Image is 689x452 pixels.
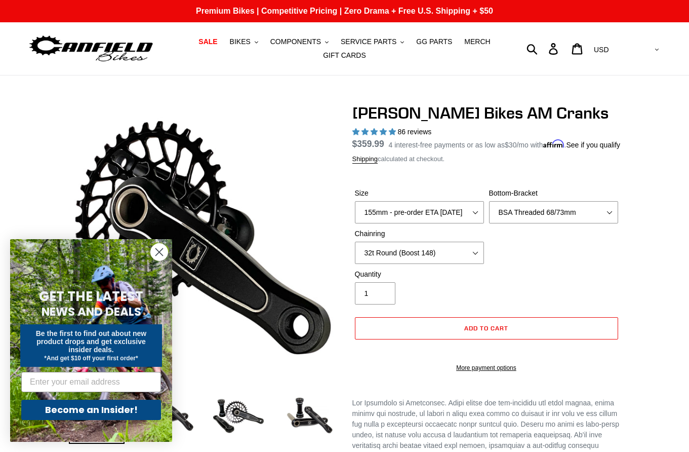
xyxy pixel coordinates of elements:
img: Load image into Gallery viewer, Canfield Bikes AM Cranks [211,388,266,444]
img: Load image into Gallery viewer, CANFIELD-AM_DH-CRANKS [281,388,337,444]
button: Become an Insider! [21,400,161,420]
button: COMPONENTS [265,35,334,49]
input: Enter your email address [21,372,161,392]
span: GET THE LATEST [39,287,143,306]
span: GIFT CARDS [323,51,366,60]
label: Quantity [355,269,484,280]
span: SALE [198,37,217,46]
div: calculated at checkout. [352,154,621,164]
label: Bottom-Bracket [489,188,618,199]
span: Be the first to find out about new product drops and get exclusive insider deals. [36,329,147,354]
button: Add to cart [355,317,618,340]
span: $30 [505,141,516,149]
span: SERVICE PARTS [341,37,396,46]
button: BIKES [225,35,263,49]
p: 4 interest-free payments or as low as /mo with . [389,137,621,150]
img: Canfield Bikes [28,33,154,65]
span: Affirm [543,139,564,148]
a: Shipping [352,155,378,164]
a: GIFT CARDS [318,49,371,62]
span: NEWS AND DEALS [42,304,141,320]
a: More payment options [355,363,618,372]
span: Add to cart [464,324,508,332]
a: See if you qualify - Learn more about Affirm Financing (opens in modal) [566,141,620,149]
label: Chainring [355,229,484,239]
span: $359.99 [352,139,384,149]
span: MERCH [464,37,490,46]
label: Size [355,188,484,199]
span: 86 reviews [397,128,431,136]
a: GG PARTS [411,35,457,49]
button: SERVICE PARTS [336,35,409,49]
h1: [PERSON_NAME] Bikes AM Cranks [352,103,621,123]
span: BIKES [230,37,251,46]
span: COMPONENTS [270,37,321,46]
span: GG PARTS [416,37,452,46]
button: Close dialog [150,243,168,261]
a: SALE [193,35,222,49]
span: 4.97 stars [352,128,398,136]
a: MERCH [459,35,495,49]
span: *And get $10 off your first order* [44,355,138,362]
